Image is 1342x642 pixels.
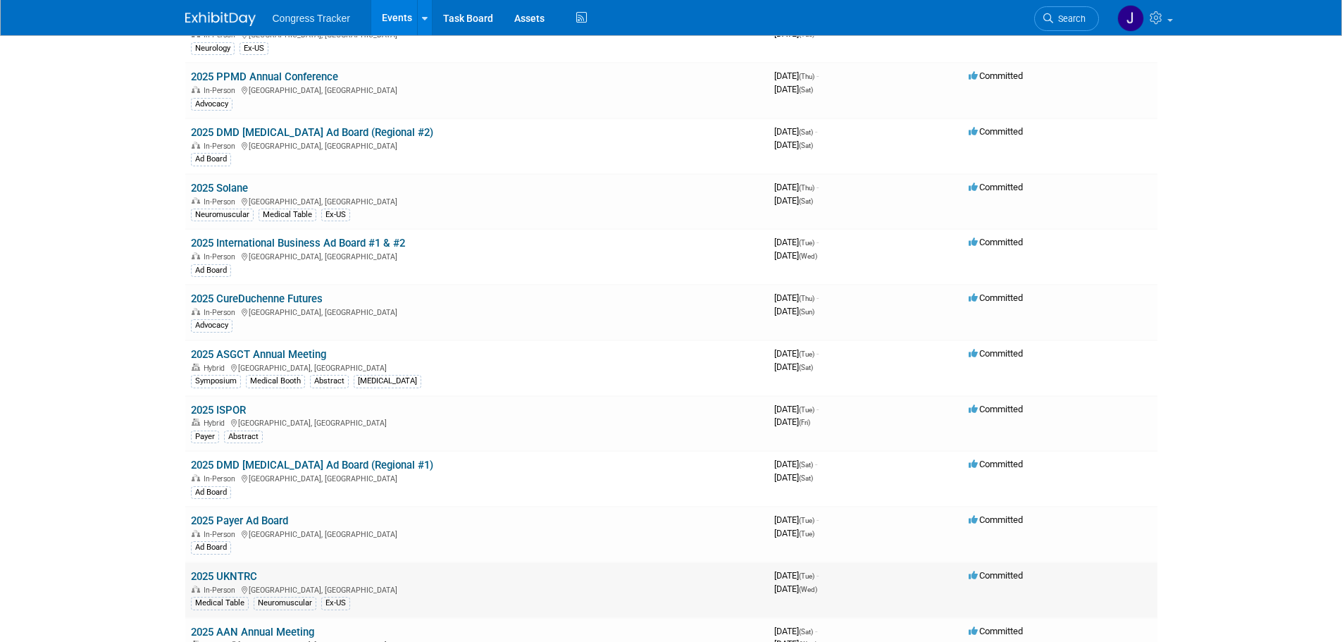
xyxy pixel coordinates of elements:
span: In-Person [204,86,240,95]
span: - [816,70,819,81]
span: In-Person [204,197,240,206]
div: [GEOGRAPHIC_DATA], [GEOGRAPHIC_DATA] [191,84,763,95]
a: 2025 UKNTRC [191,570,257,583]
span: Committed [969,570,1023,581]
span: Committed [969,626,1023,636]
span: (Sat) [799,628,813,636]
div: Ad Board [191,264,231,277]
div: [GEOGRAPHIC_DATA], [GEOGRAPHIC_DATA] [191,195,763,206]
span: (Sat) [799,86,813,94]
span: Hybrid [204,364,229,373]
img: In-Person Event [192,197,200,204]
div: Payer [191,431,219,443]
span: Committed [969,404,1023,414]
img: ExhibitDay [185,12,256,26]
span: (Sat) [799,461,813,469]
span: (Sat) [799,474,813,482]
span: (Wed) [799,586,817,593]
span: [DATE] [774,306,814,316]
span: In-Person [204,308,240,317]
a: 2025 DMD [MEDICAL_DATA] Ad Board (Regional #1) [191,459,433,471]
a: 2025 International Business Ad Board #1 & #2 [191,237,405,249]
span: [DATE] [774,182,819,192]
div: [GEOGRAPHIC_DATA], [GEOGRAPHIC_DATA] [191,250,763,261]
span: Congress Tracker [273,13,350,24]
span: [DATE] [774,570,819,581]
span: (Sat) [799,364,813,371]
div: [GEOGRAPHIC_DATA], [GEOGRAPHIC_DATA] [191,584,763,595]
span: Committed [969,348,1023,359]
span: (Tue) [799,517,814,524]
span: (Thu) [799,184,814,192]
div: Ad Board [191,153,231,166]
span: (Sat) [799,142,813,149]
div: [MEDICAL_DATA] [354,375,421,388]
span: [DATE] [774,292,819,303]
span: Committed [969,182,1023,192]
span: - [815,126,817,137]
a: 2025 CureDuchenne Futures [191,292,323,305]
span: [DATE] [774,250,817,261]
span: (Sat) [799,197,813,205]
span: (Tue) [799,239,814,247]
span: [DATE] [774,140,813,150]
span: Committed [969,237,1023,247]
span: Committed [969,70,1023,81]
a: 2025 PPMD Annual Conference [191,70,338,83]
div: Neuromuscular [254,597,316,610]
span: [DATE] [774,84,813,94]
span: - [816,182,819,192]
img: In-Person Event [192,474,200,481]
span: - [816,237,819,247]
img: In-Person Event [192,86,200,93]
div: [GEOGRAPHIC_DATA], [GEOGRAPHIC_DATA] [191,472,763,483]
img: In-Person Event [192,308,200,315]
span: [DATE] [774,626,817,636]
span: [DATE] [774,584,817,594]
div: Abstract [310,375,349,388]
a: 2025 ASGCT Annual Meeting [191,348,326,361]
span: In-Person [204,474,240,483]
span: (Tue) [799,572,814,580]
img: Hybrid Event [192,419,200,426]
span: - [815,626,817,636]
span: (Tue) [799,530,814,538]
span: [DATE] [774,472,813,483]
span: (Sat) [799,128,813,136]
span: Committed [969,514,1023,525]
img: Hybrid Event [192,364,200,371]
span: (Sun) [799,308,814,316]
span: (Tue) [799,406,814,414]
div: Medical Table [191,597,249,610]
span: - [816,404,819,414]
a: Search [1034,6,1099,31]
span: [DATE] [774,416,810,427]
img: In-Person Event [192,252,200,259]
span: (Fri) [799,419,810,426]
a: 2025 Solane [191,182,248,195]
a: 2025 Payer Ad Board [191,514,288,527]
div: [GEOGRAPHIC_DATA], [GEOGRAPHIC_DATA] [191,140,763,151]
span: [DATE] [774,404,819,414]
a: 2025 DMD [MEDICAL_DATA] Ad Board (Regional #2) [191,126,433,139]
span: [DATE] [774,70,819,81]
div: [GEOGRAPHIC_DATA], [GEOGRAPHIC_DATA] [191,416,763,428]
div: Advocacy [191,98,232,111]
img: Jessica Davidson [1117,5,1144,32]
span: Committed [969,292,1023,303]
span: (Thu) [799,295,814,302]
div: Neuromuscular [191,209,254,221]
span: [DATE] [774,195,813,206]
span: - [815,459,817,469]
span: In-Person [204,142,240,151]
span: (Wed) [799,252,817,260]
a: 2025 AAN Annual Meeting [191,626,314,638]
img: In-Person Event [192,586,200,593]
div: Ex-US [240,42,268,55]
img: In-Person Event [192,142,200,149]
span: [DATE] [774,126,817,137]
div: Medical Booth [246,375,305,388]
span: (Tue) [799,350,814,358]
div: Ex-US [321,209,350,221]
span: - [816,514,819,525]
